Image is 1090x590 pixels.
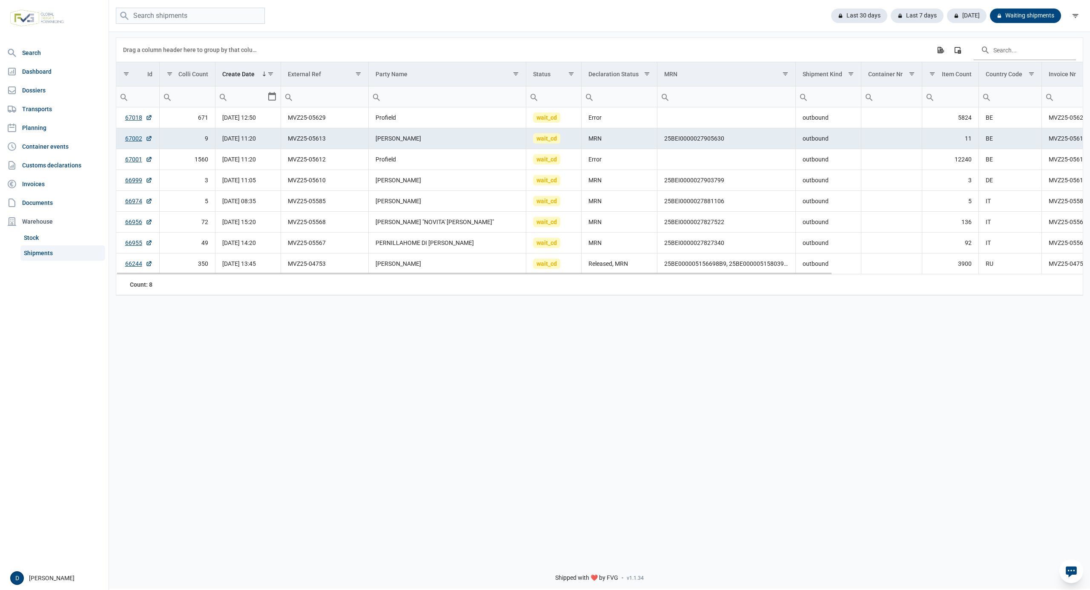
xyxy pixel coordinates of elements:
td: 5 [922,191,978,212]
td: [PERSON_NAME] "NOVITA' [PERSON_NAME]" [368,212,526,233]
span: [DATE] 11:05 [222,177,256,184]
div: Status [533,71,551,78]
td: Error [582,149,657,170]
div: Warehouse [3,213,105,230]
div: Column Chooser [950,42,965,58]
div: filter [1068,8,1083,23]
a: 66956 [125,218,152,226]
td: Column Declaration Status [582,62,657,86]
div: Waiting shipments [990,9,1061,23]
div: Export all data to Excel [932,42,948,58]
td: 9 [159,128,215,149]
td: 25BE000005156698B9, 25BE000005158039B4 [657,253,796,274]
div: Container Nr [868,71,903,78]
a: Stock [20,230,105,245]
span: [DATE] 12:50 [222,114,256,121]
a: Planning [3,119,105,136]
td: Column Shipment Kind [795,62,861,86]
td: Column Create Date [215,62,281,86]
td: 25BEI0000027881106 [657,191,796,212]
a: Container events [3,138,105,155]
span: [DATE] 13:45 [222,260,256,267]
td: Column External Ref [281,62,368,86]
td: MVZ25-05629 [281,107,368,128]
td: Filter cell [657,86,796,107]
div: Country Code [986,71,1022,78]
div: Search box [526,86,542,107]
div: Search box [979,86,994,107]
input: Search in the data grid [974,40,1076,60]
div: [PERSON_NAME] [10,571,103,585]
a: 67018 [125,113,152,122]
td: 5824 [922,107,978,128]
td: MRN [582,212,657,233]
td: MVZ25-05568 [281,212,368,233]
td: MVZ25-04753 [281,253,368,274]
td: 92 [922,233,978,253]
td: Filter cell [922,86,978,107]
div: Party Name [376,71,407,78]
td: outbound [795,191,861,212]
td: 350 [159,253,215,274]
td: 671 [159,107,215,128]
td: outbound [795,128,861,149]
input: Filter cell [215,86,267,107]
td: DE [978,170,1042,191]
div: Search box [1042,86,1057,107]
span: wait_cd [533,112,560,123]
div: Search box [369,86,384,107]
div: Search box [796,86,811,107]
span: Show filter options for column 'Create Date' [267,71,274,77]
td: MVZ25-05610 [281,170,368,191]
div: Search box [657,86,673,107]
input: Filter cell [281,86,368,107]
td: 25BEI0000027903799 [657,170,796,191]
span: wait_cd [533,154,560,164]
input: Search shipments [116,8,265,24]
input: Filter cell [526,86,581,107]
span: wait_cd [533,238,560,248]
a: 67002 [125,134,152,143]
div: Select [267,86,277,107]
td: Filter cell [368,86,526,107]
a: Documents [3,194,105,211]
td: 11 [922,128,978,149]
td: Column Party Name [368,62,526,86]
td: MRN [582,233,657,253]
td: outbound [795,149,861,170]
input: Filter cell [116,86,159,107]
td: [PERSON_NAME] [368,170,526,191]
div: Shipment Kind [803,71,842,78]
td: outbound [795,107,861,128]
div: External Ref [288,71,321,78]
td: Filter cell [978,86,1042,107]
td: MRN [582,191,657,212]
td: Column Item Count [922,62,978,86]
span: Show filter options for column 'External Ref' [355,71,361,77]
td: 25BEI0000027827340 [657,233,796,253]
input: Filter cell [657,86,795,107]
div: Drag a column header here to group by that column [123,43,260,57]
span: wait_cd [533,175,560,185]
input: Filter cell [582,86,657,107]
span: wait_cd [533,217,560,227]
a: 66244 [125,259,152,268]
td: [PERSON_NAME] [368,128,526,149]
div: Data grid with 8 rows and 18 columns [116,38,1083,295]
td: MRN [582,128,657,149]
div: Search box [160,86,175,107]
span: [DATE] 14:20 [222,239,256,246]
span: Shipped with ❤️ by FVG [555,574,618,582]
div: Create Date [222,71,255,78]
div: Last 30 days [831,9,887,23]
td: Filter cell [861,86,922,107]
span: wait_cd [533,259,560,269]
td: PERNILLAHOME DI [PERSON_NAME] [368,233,526,253]
button: D [10,571,24,585]
span: Show filter options for column 'Colli Count' [166,71,173,77]
td: BE [978,107,1042,128]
